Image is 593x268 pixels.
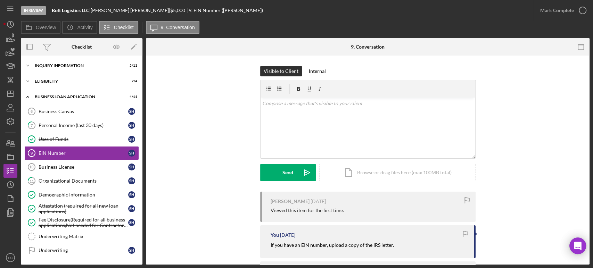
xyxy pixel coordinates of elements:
[128,247,135,254] div: S H
[128,219,135,226] div: S H
[128,164,135,170] div: S H
[24,160,139,174] a: 10Business LicenseSH
[351,44,385,50] div: 9. Conversation
[39,150,128,156] div: EIN Number
[128,122,135,129] div: S H
[187,8,263,13] div: | 9. EIN Number ([PERSON_NAME])
[128,177,135,184] div: S H
[540,3,574,17] div: Mark Complete
[21,21,60,34] button: Overview
[39,234,139,239] div: Underwriting Matrix
[170,7,185,13] span: $5,000
[128,150,135,157] div: S H
[161,25,195,30] label: 9. Conversation
[31,123,33,127] tspan: 7
[282,164,293,181] div: Send
[125,95,137,99] div: 4 / 11
[62,21,97,34] button: Activity
[52,7,89,13] b: Bolt Logistics LLC
[128,136,135,143] div: S H
[305,66,329,76] button: Internal
[39,248,128,253] div: Underwriting
[39,192,128,198] div: Demographic Information
[128,191,135,198] div: S H
[24,229,139,243] a: Underwriting Matrix
[24,243,139,257] a: UnderwritingSH
[271,242,394,248] mark: If you have an EIN number, upload a copy of the IRS letter.
[72,44,92,50] div: Checklist
[91,8,170,13] div: [PERSON_NAME] [PERSON_NAME] |
[39,123,128,128] div: Personal Income (last 30 days)
[39,217,128,228] div: Fee Disclosure(Required for all business applications,Not needed for Contractor loans)
[146,21,199,34] button: 9. Conversation
[24,132,139,146] a: Uses of FundsSH
[125,79,137,83] div: 2 / 4
[309,66,326,76] div: Internal
[128,205,135,212] div: S H
[260,164,316,181] button: Send
[271,232,279,238] div: You
[29,165,33,169] tspan: 10
[128,108,135,115] div: S H
[39,109,128,114] div: Business Canvas
[569,237,586,254] div: Open Intercom Messenger
[260,66,302,76] button: Visible to Client
[35,95,120,99] div: BUSINESS LOAN APPLICATION
[24,146,139,160] a: 9EIN NumberSH
[24,216,139,229] a: Fee Disclosure(Required for all business applications,Not needed for Contractor loans)SH
[52,8,91,13] div: |
[36,25,56,30] label: Overview
[31,109,33,114] tspan: 6
[271,208,344,213] div: Viewed this item for the first time.
[39,164,128,170] div: Business License
[21,6,46,15] div: In Review
[24,202,139,216] a: Attestation (required for all new loan applications)SH
[24,188,139,202] a: Demographic InformationSH
[24,174,139,188] a: 11Organizational DocumentsSH
[39,136,128,142] div: Uses of Funds
[35,79,120,83] div: Eligibility
[264,66,298,76] div: Visible to Client
[39,203,128,214] div: Attestation (required for all new loan applications)
[125,64,137,68] div: 5 / 11
[271,199,310,204] div: [PERSON_NAME]
[3,251,17,265] button: FC
[280,232,295,238] time: 2025-09-04 21:03
[39,178,128,184] div: Organizational Documents
[24,104,139,118] a: 6Business CanvasSH
[533,3,590,17] button: Mark Complete
[31,151,33,155] tspan: 9
[24,118,139,132] a: 7Personal Income (last 30 days)SH
[8,256,13,260] text: FC
[114,25,134,30] label: Checklist
[30,178,34,183] tspan: 11
[311,199,326,204] time: 2025-09-05 00:28
[99,21,138,34] button: Checklist
[35,64,120,68] div: INQUIRY INFORMATION
[77,25,92,30] label: Activity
